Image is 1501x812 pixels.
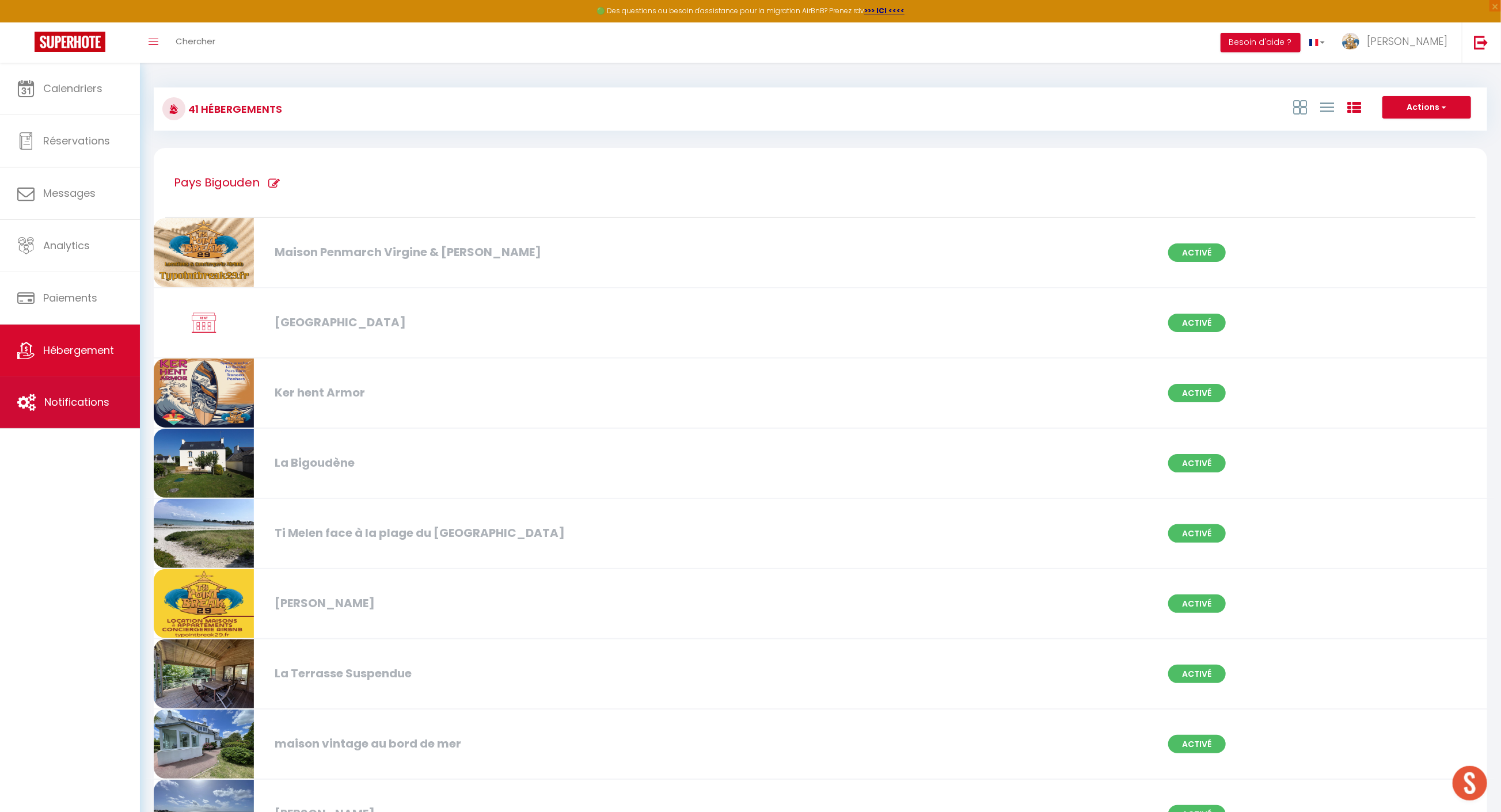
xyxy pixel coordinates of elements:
[1168,594,1226,613] span: Activé
[1168,314,1226,332] span: Activé
[1474,35,1488,49] img: logout
[1320,97,1334,116] a: Vue en Liste
[269,454,704,472] div: La Bigoudène
[43,343,114,357] span: Hébergement
[43,238,90,253] span: Analytics
[174,148,260,217] h1: Pays Bigouden
[1382,96,1471,119] button: Actions
[1168,243,1226,262] span: Activé
[269,735,704,753] div: maison vintage au bord de mer
[1168,384,1226,402] span: Activé
[1333,22,1462,63] a: ... [PERSON_NAME]
[269,243,704,261] div: Maison Penmarch Virgine & [PERSON_NAME]
[43,186,96,200] span: Messages
[43,291,97,305] span: Paiements
[43,134,110,148] span: Réservations
[1453,766,1487,800] div: Ouvrir le chat
[269,384,704,402] div: Ker hent Armor
[269,594,704,612] div: [PERSON_NAME]
[176,35,215,47] span: Chercher
[1347,97,1361,116] a: Vue par Groupe
[167,22,224,63] a: Chercher
[1168,524,1226,543] span: Activé
[1168,454,1226,472] span: Activé
[269,665,704,683] div: La Terrasse Suspendue
[1293,97,1307,116] a: Vue en Box
[43,81,102,96] span: Calendriers
[1367,34,1447,48] span: [PERSON_NAME]
[35,32,105,52] img: Super Booking
[1168,665,1226,683] span: Activé
[185,96,282,122] h3: 41 Hébergements
[1342,33,1359,50] img: ...
[864,6,905,16] a: >>> ICI <<<<
[44,395,109,409] span: Notifications
[269,314,704,331] div: [GEOGRAPHIC_DATA]
[269,524,704,542] div: Ti Melen face à la plage du [GEOGRAPHIC_DATA]
[1221,33,1301,52] button: Besoin d'aide ?
[1168,735,1226,753] span: Activé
